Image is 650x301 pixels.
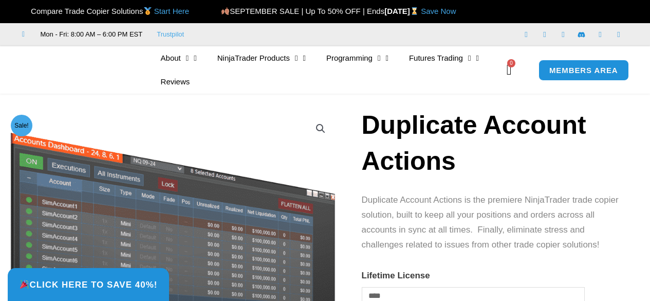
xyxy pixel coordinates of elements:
[207,46,316,70] a: NinjaTrader Products
[154,7,189,15] a: Start Here
[311,119,330,138] a: View full-screen image gallery
[23,7,30,15] img: 🏆
[362,193,625,253] p: Duplicate Account Actions is the premiere NinjaTrader trade copier solution, built to keep all yo...
[362,107,625,179] h1: Duplicate Account Actions
[221,7,229,15] img: 🍂
[20,280,29,289] img: 🎉
[538,60,629,81] a: MEMBERS AREA
[384,7,421,15] strong: [DATE]
[22,7,189,15] span: Compare Trade Copier Solutions
[11,115,32,136] span: Sale!
[316,46,399,70] a: Programming
[23,51,134,88] img: LogoAI | Affordable Indicators – NinjaTrader
[151,46,504,94] nav: Menu
[38,28,143,41] span: Mon - Fri: 8:00 AM – 6:00 PM EST
[399,46,489,70] a: Futures Trading
[144,7,152,15] img: 🥇
[411,7,418,15] img: ⌛
[8,268,169,301] a: 🎉Click Here to save 40%!
[20,280,157,289] span: Click Here to save 40%!
[157,28,184,41] a: Trustpilot
[421,7,456,15] a: Save Now
[151,46,207,70] a: About
[491,55,527,85] a: 0
[221,7,384,15] span: SEPTEMBER SALE | Up To 50% OFF | Ends
[507,59,515,67] span: 0
[151,70,200,94] a: Reviews
[549,66,618,74] span: MEMBERS AREA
